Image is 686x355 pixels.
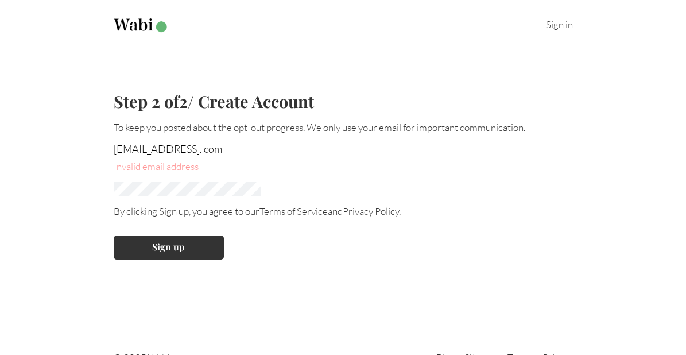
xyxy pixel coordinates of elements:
[114,236,224,260] button: Sign up
[114,90,573,112] h2: Step 2 of 2 / Create Account
[114,142,261,157] input: Email
[114,121,573,133] p: To keep you posted about the opt-out progress. We only use your email for important communication.
[114,160,573,172] div: Invalid email address
[114,18,169,33] img: Wabi
[343,205,399,217] a: Privacy Policy
[114,205,573,217] div: By clicking Sign up, you agree to our and .
[259,205,328,217] a: Terms of Service
[546,18,573,30] a: Sign in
